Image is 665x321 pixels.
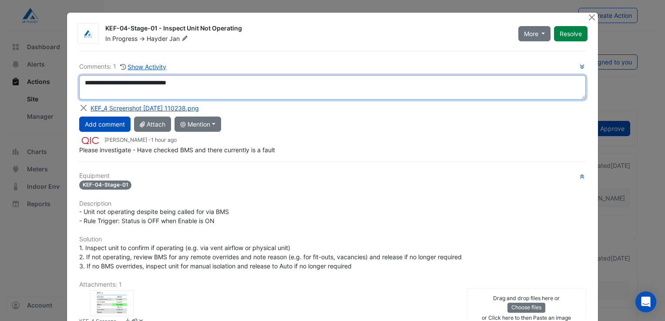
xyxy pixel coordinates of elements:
[90,290,134,316] div: KEF_4 Screenshot 2025-09-12 110238.png
[120,62,167,72] button: Show Activity
[482,314,571,321] small: or Click here to then Paste an image
[139,35,145,42] span: ->
[507,303,545,312] button: Choose files
[79,236,586,243] h6: Solution
[79,136,101,145] img: QIC
[554,26,588,41] button: Resolve
[79,281,586,288] h6: Attachments: 1
[105,24,508,34] div: KEF-04-Stage-01 - Inspect Unit Not Operating
[79,244,462,270] span: 1. Inspect unit to confirm if operating (e.g. via vent airflow or physical unit) 2. If not operat...
[104,136,177,144] small: [PERSON_NAME] -
[105,35,138,42] span: In Progress
[151,137,177,143] span: 2025-09-12 09:38:41
[79,181,132,190] span: KEF-04-Stage-01
[524,29,538,38] span: More
[79,146,275,154] span: Please investigate - Have checked BMS and there currently is a fault
[79,208,229,224] span: - Unit not operating despite being called for via BMS - Rule Trigger: Status is OFF when Enable i...
[91,104,199,113] div: KEF_4 Screenshot [DATE] 110238.png
[134,117,171,132] button: Attach
[493,295,560,301] small: Drag and drop files here or
[518,26,551,41] button: More
[147,35,168,42] span: Hayder
[79,103,88,112] button: Close
[169,34,190,43] span: Jan
[78,30,98,38] img: Airmaster Australia
[90,103,199,113] button: KEF_4 Screenshot [DATE] 110238.png
[635,291,656,312] div: Open Intercom Messenger
[79,172,586,180] h6: Equipment
[175,117,221,132] button: @ Mention
[79,117,131,132] button: Add comment
[79,62,167,72] div: Comments: 1
[587,13,596,22] button: Close
[79,200,586,207] h6: Description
